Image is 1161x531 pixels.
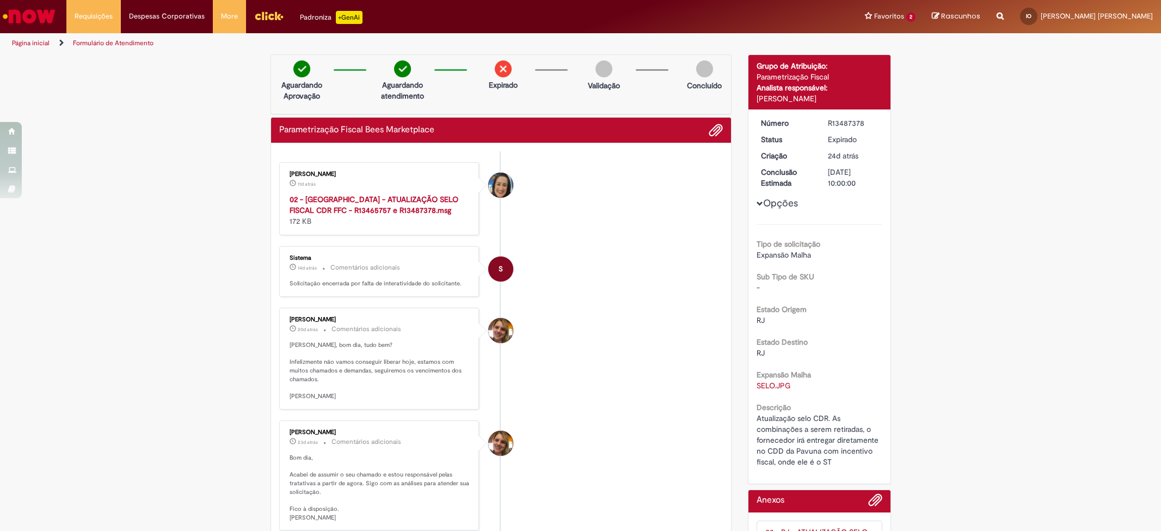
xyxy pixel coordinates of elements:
[331,325,401,334] small: Comentários adicionais
[906,13,916,22] span: 2
[1,5,57,27] img: ServiceNow
[290,255,471,261] div: Sistema
[828,118,879,129] div: R13487378
[298,326,318,333] span: 20d atrás
[1041,11,1153,21] span: [PERSON_NAME] [PERSON_NAME]
[488,318,513,343] div: Gabriele Trancolin
[757,496,784,505] h2: Anexos
[709,123,723,137] button: Adicionar anexos
[757,304,807,314] b: Estado Origem
[757,337,808,347] b: Estado Destino
[394,60,411,77] img: check-circle-green.png
[298,265,317,271] time: 16/09/2025 15:04:34
[757,93,882,104] div: [PERSON_NAME]
[588,80,620,91] p: Validação
[298,326,318,333] time: 11/09/2025 10:43:03
[687,80,722,91] p: Concluído
[757,370,811,380] b: Expansão Malha
[298,439,318,445] span: 23d atrás
[254,8,284,24] img: click_logo_yellow_360x200.png
[298,265,317,271] span: 14d atrás
[828,151,858,161] time: 06/09/2025 17:04:14
[753,134,820,145] dt: Status
[331,437,401,447] small: Comentários adicionais
[290,279,471,288] p: Solicitação encerrada por falta de interatividade do solicitante.
[290,341,471,401] p: [PERSON_NAME], bom dia, tudo bem? Infelizmente não vamos conseguir liberar hoje, estamos com muit...
[129,11,205,22] span: Despesas Corporativas
[12,39,50,47] a: Página inicial
[489,80,518,90] p: Expirado
[300,11,363,24] div: Padroniza
[298,439,318,445] time: 08/09/2025 09:04:34
[753,150,820,161] dt: Criação
[279,125,434,135] h2: Parametrização Fiscal Bees Marketplace Histórico de tíquete
[932,11,980,22] a: Rascunhos
[8,33,766,53] ul: Trilhas de página
[221,11,238,22] span: More
[495,60,512,77] img: remove.png
[757,82,882,93] div: Analista responsável:
[595,60,612,77] img: img-circle-grey.png
[290,171,471,178] div: [PERSON_NAME]
[757,348,765,358] span: RJ
[757,239,820,249] b: Tipo de solicitação
[290,454,471,522] p: Bom dia, Acabei de assumir o seu chamado e estou responsável pelas tratativas a partir de agora. ...
[757,71,882,82] div: Parametrização Fiscal
[828,134,879,145] div: Expirado
[874,11,904,22] span: Favoritos
[828,151,858,161] span: 24d atrás
[290,194,471,227] div: 172 KB
[828,167,879,188] div: [DATE] 10:00:00
[753,118,820,129] dt: Número
[757,402,791,412] b: Descrição
[757,250,811,260] span: Expansão Malha
[757,381,790,390] a: Download de SELO.JPG
[696,60,713,77] img: img-circle-grey.png
[488,173,513,198] div: Patricia Rodrigues Figueiredo Ribeiro
[757,315,765,325] span: RJ
[488,257,513,282] div: System
[298,181,316,187] span: 11d atrás
[275,80,328,101] p: Aguardando Aprovação
[757,60,882,71] div: Grupo de Atribuição:
[75,11,113,22] span: Requisições
[293,60,310,77] img: check-circle-green.png
[868,493,882,512] button: Adicionar anexos
[757,283,760,292] span: -
[336,11,363,24] p: +GenAi
[298,181,316,187] time: 19/09/2025 18:07:59
[290,316,471,323] div: [PERSON_NAME]
[290,429,471,436] div: [PERSON_NAME]
[376,80,429,101] p: Aguardando atendimento
[73,39,153,47] a: Formulário de Atendimento
[753,167,820,188] dt: Conclusão Estimada
[828,150,879,161] div: 06/09/2025 17:04:14
[757,272,814,282] b: Sub Tipo de SKU
[1026,13,1031,20] span: IO
[330,263,400,272] small: Comentários adicionais
[488,431,513,456] div: Gabriele Trancolin
[941,11,980,21] span: Rascunhos
[757,413,881,467] span: Atualização selo CDR. As combinações a serem retiradas, o fornecedor irá entregar diretamente no ...
[499,256,503,282] span: S
[290,194,458,215] a: 02 - [GEOGRAPHIC_DATA] - ATUALIZAÇÃO SELO FISCAL CDR FFC - R13465757 e R13487378.msg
